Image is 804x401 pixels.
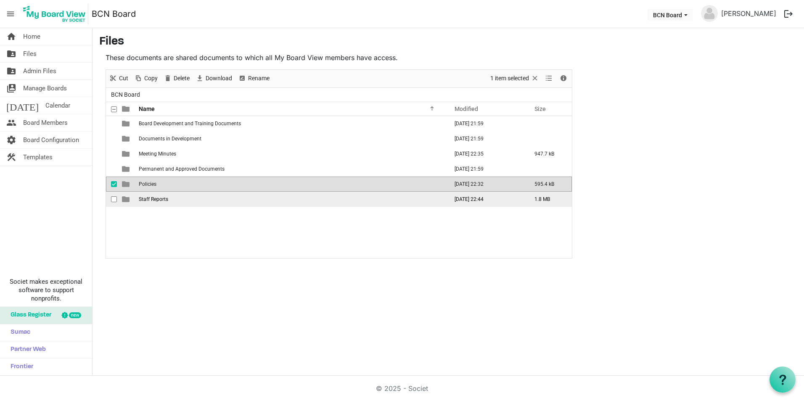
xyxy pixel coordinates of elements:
div: Rename [235,70,272,87]
td: checkbox [106,116,117,131]
div: Details [556,70,571,87]
div: Delete [161,70,193,87]
td: 595.4 kB is template cell column header Size [526,177,572,192]
div: Cut [106,70,131,87]
button: BCN Board dropdownbutton [648,9,693,21]
td: is template cell column header type [117,192,136,207]
td: is template cell column header type [117,177,136,192]
span: Glass Register [6,307,51,324]
span: Meeting Minutes [139,151,176,157]
td: checkbox [106,161,117,177]
span: 1 item selected [489,73,530,84]
span: home [6,28,16,45]
button: Download [194,73,234,84]
h3: Files [99,35,797,49]
span: Modified [455,106,478,112]
span: Name [139,106,155,112]
a: BCN Board [92,5,136,22]
td: September 15, 2025 21:59 column header Modified [446,116,526,131]
div: View [542,70,556,87]
span: Download [205,73,233,84]
td: Documents in Development is template cell column header Name [136,131,446,146]
td: is template cell column header type [117,146,136,161]
a: My Board View Logo [21,3,92,24]
td: 1.8 MB is template cell column header Size [526,192,572,207]
td: Permanent and Approved Documents is template cell column header Name [136,161,446,177]
p: These documents are shared documents to which all My Board View members have access. [106,53,572,63]
td: Staff Reports is template cell column header Name [136,192,446,207]
span: Rename [247,73,270,84]
td: Meeting Minutes is template cell column header Name [136,146,446,161]
td: September 15, 2025 22:35 column header Modified [446,146,526,161]
td: checkbox [106,192,117,207]
td: is template cell column header type [117,131,136,146]
div: Copy [131,70,161,87]
span: Frontier [6,359,33,375]
td: is template cell column header type [117,116,136,131]
span: Size [534,106,546,112]
span: people [6,114,16,131]
span: folder_shared [6,63,16,79]
td: is template cell column header Size [526,116,572,131]
a: © 2025 - Societ [376,384,428,393]
button: Copy [133,73,159,84]
td: is template cell column header type [117,161,136,177]
button: Delete [162,73,191,84]
span: Partner Web [6,341,46,358]
span: Board Configuration [23,132,79,148]
span: Board Development and Training Documents [139,121,241,127]
span: Board Members [23,114,68,131]
div: new [69,312,81,318]
button: logout [780,5,797,23]
a: [PERSON_NAME] [718,5,780,22]
span: Home [23,28,40,45]
span: Copy [143,73,159,84]
img: My Board View Logo [21,3,88,24]
td: September 15, 2025 21:59 column header Modified [446,161,526,177]
span: Staff Reports [139,196,168,202]
span: BCN Board [109,90,142,100]
td: September 15, 2025 21:59 column header Modified [446,131,526,146]
td: checkbox [106,131,117,146]
button: Details [558,73,569,84]
td: Board Development and Training Documents is template cell column header Name [136,116,446,131]
div: Download [193,70,235,87]
button: View dropdownbutton [544,73,554,84]
td: 947.7 kB is template cell column header Size [526,146,572,161]
td: is template cell column header Size [526,131,572,146]
span: folder_shared [6,45,16,62]
img: no-profile-picture.svg [701,5,718,22]
span: menu [3,6,19,22]
td: is template cell column header Size [526,161,572,177]
td: September 15, 2025 22:44 column header Modified [446,192,526,207]
span: Delete [173,73,190,84]
span: Admin Files [23,63,56,79]
span: Policies [139,181,156,187]
button: Rename [237,73,271,84]
span: Cut [118,73,129,84]
span: Manage Boards [23,80,67,97]
div: Clear selection [487,70,542,87]
span: Files [23,45,37,62]
span: construction [6,149,16,166]
span: Permanent and Approved Documents [139,166,225,172]
span: settings [6,132,16,148]
span: switch_account [6,80,16,97]
td: Policies is template cell column header Name [136,177,446,192]
td: September 15, 2025 22:32 column header Modified [446,177,526,192]
td: checkbox [106,146,117,161]
span: Societ makes exceptional software to support nonprofits. [4,277,88,303]
td: checkbox [106,177,117,192]
span: Documents in Development [139,136,201,142]
span: Calendar [45,97,70,114]
span: Sumac [6,324,30,341]
button: Cut [108,73,130,84]
span: Templates [23,149,53,166]
button: Selection [489,73,541,84]
span: [DATE] [6,97,39,114]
